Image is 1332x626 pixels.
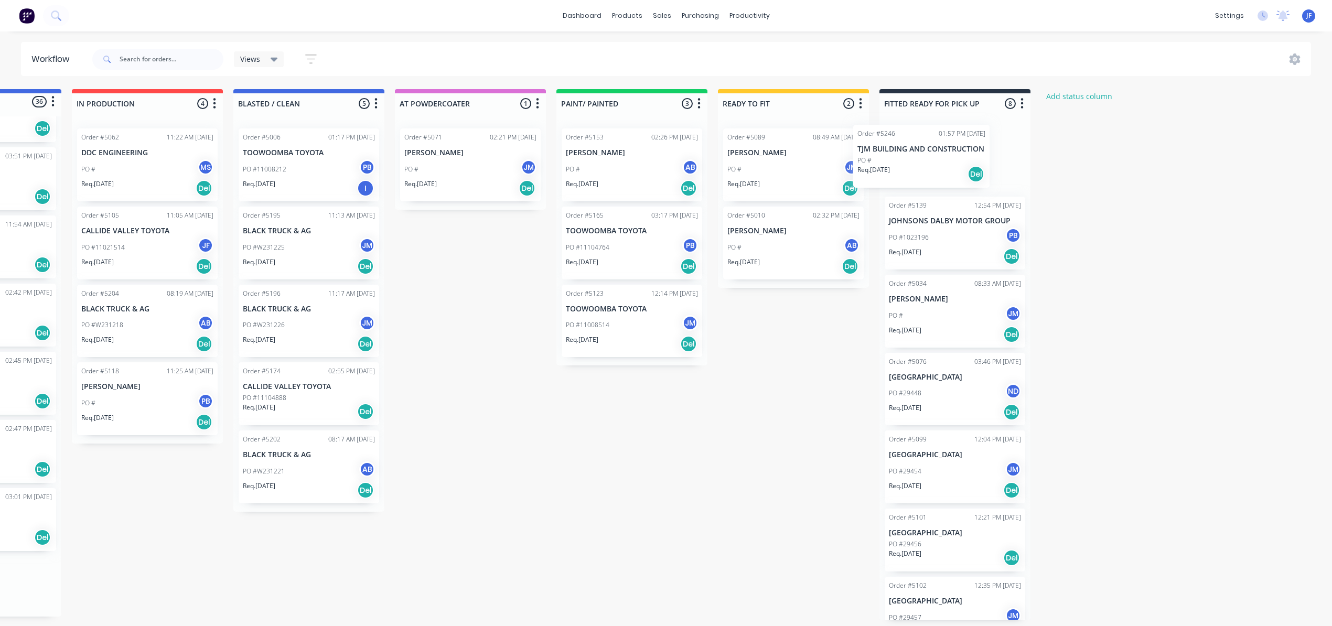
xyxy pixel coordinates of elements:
div: productivity [724,8,775,24]
a: dashboard [557,8,607,24]
span: 36 [32,96,47,107]
div: sales [648,8,676,24]
span: 1 [520,98,531,109]
span: Views [240,53,260,64]
input: Enter column name… [77,98,180,109]
div: products [607,8,648,24]
input: Enter column name… [400,98,503,109]
span: 2 [843,98,854,109]
span: 8 [1005,98,1016,109]
input: Search for orders... [120,49,223,70]
input: Enter column name… [238,98,341,109]
input: Enter column name… [884,98,987,109]
span: 5 [359,98,370,109]
div: purchasing [676,8,724,24]
div: Workflow [31,53,74,66]
div: settings [1210,8,1249,24]
span: 4 [197,98,208,109]
button: Add status column [1041,89,1118,103]
span: 3 [682,98,693,109]
img: Factory [19,8,35,24]
input: Enter column name… [723,98,826,109]
input: Enter column name… [561,98,664,109]
span: JF [1306,11,1312,20]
